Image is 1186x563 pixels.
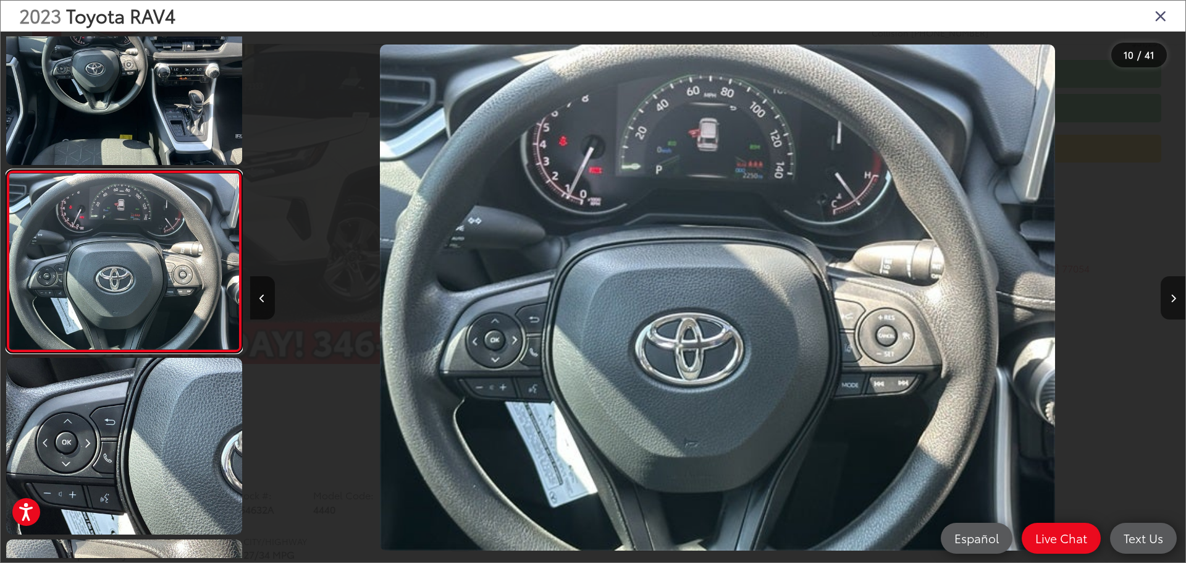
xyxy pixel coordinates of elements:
[1124,48,1133,61] span: 10
[1022,523,1101,554] a: Live Chat
[948,530,1005,546] span: Español
[380,44,1055,551] img: 2023 Toyota RAV4 XLE
[66,2,175,28] span: Toyota RAV4
[1145,48,1154,61] span: 41
[1136,51,1142,59] span: /
[19,2,61,28] span: 2023
[250,44,1185,551] div: 2023 Toyota RAV4 XLE 9
[1154,7,1167,23] i: Close gallery
[941,523,1012,554] a: Español
[250,276,275,320] button: Previous image
[1161,276,1185,320] button: Next image
[1110,523,1177,554] a: Text Us
[4,356,244,536] img: 2023 Toyota RAV4 XLE
[7,174,241,349] img: 2023 Toyota RAV4 XLE
[1117,530,1169,546] span: Text Us
[1029,530,1093,546] span: Live Chat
